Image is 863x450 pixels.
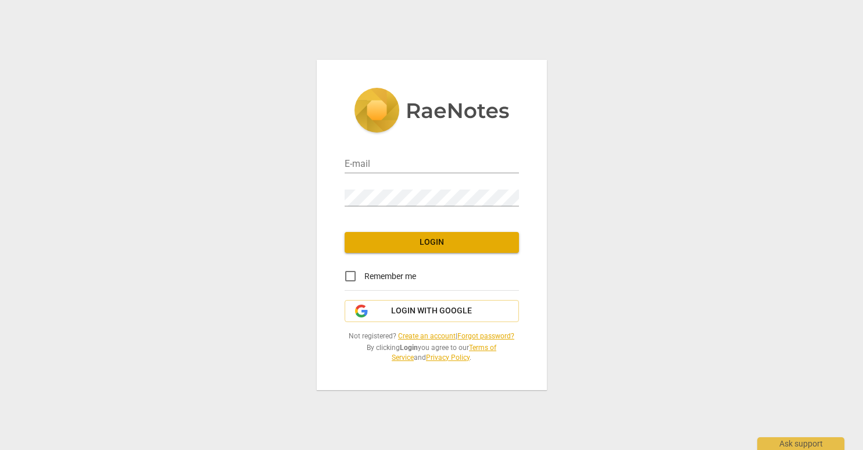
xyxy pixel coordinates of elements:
img: 5ac2273c67554f335776073100b6d88f.svg [354,88,510,135]
span: Remember me [364,270,416,283]
a: Privacy Policy [426,353,470,362]
span: Login [354,237,510,248]
button: Login [345,232,519,253]
b: Login [400,344,418,352]
span: Login with Google [391,305,472,317]
span: By clicking you agree to our and . [345,343,519,362]
button: Login with Google [345,300,519,322]
a: Forgot password? [457,332,514,340]
span: Not registered? | [345,331,519,341]
a: Create an account [398,332,456,340]
div: Ask support [757,437,844,450]
a: Terms of Service [392,344,496,362]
